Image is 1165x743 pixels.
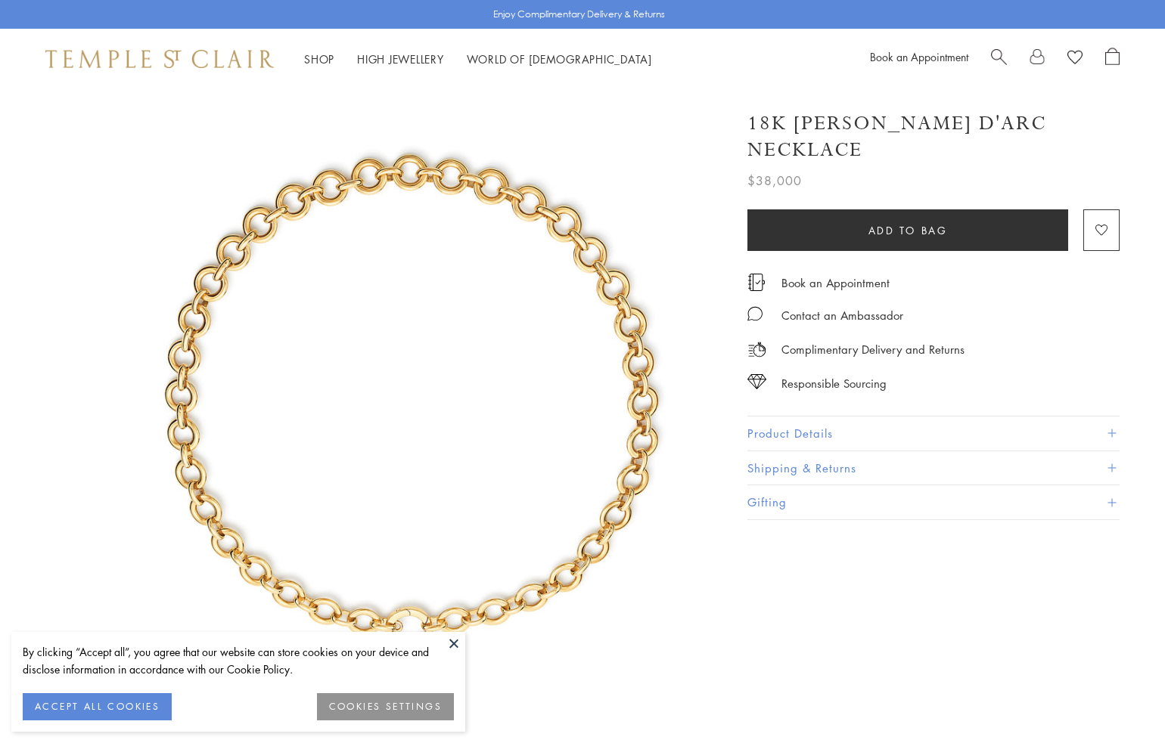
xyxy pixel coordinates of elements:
[781,340,965,359] p: Complimentary Delivery and Returns
[1067,48,1083,70] a: View Wishlist
[781,306,903,325] div: Contact an Ambassador
[747,451,1120,485] button: Shipping & Returns
[747,209,1068,251] button: Add to bag
[747,340,766,359] img: icon_delivery.svg
[747,171,802,190] span: $38,000
[45,50,274,68] img: Temple St. Clair
[493,7,665,22] p: Enjoy Complimentary Delivery & Returns
[747,374,766,389] img: icon_sourcing.svg
[747,416,1120,450] button: Product Details
[98,89,726,717] img: N78802-R11ARC
[1105,48,1120,70] a: Open Shopping Bag
[304,51,334,67] a: ShopShop
[781,274,890,291] a: Book an Appointment
[304,50,652,69] nav: Main navigation
[781,374,887,393] div: Responsible Sourcing
[870,49,968,64] a: Book an Appointment
[868,222,948,239] span: Add to bag
[991,48,1007,70] a: Search
[747,485,1120,519] button: Gifting
[747,274,766,291] img: icon_appointment.svg
[747,110,1120,163] h1: 18K [PERSON_NAME] d'Arc Necklace
[23,693,172,720] button: ACCEPT ALL COOKIES
[23,643,454,678] div: By clicking “Accept all”, you agree that our website can store cookies on your device and disclos...
[317,693,454,720] button: COOKIES SETTINGS
[747,306,763,321] img: MessageIcon-01_2.svg
[357,51,444,67] a: High JewelleryHigh Jewellery
[467,51,652,67] a: World of [DEMOGRAPHIC_DATA]World of [DEMOGRAPHIC_DATA]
